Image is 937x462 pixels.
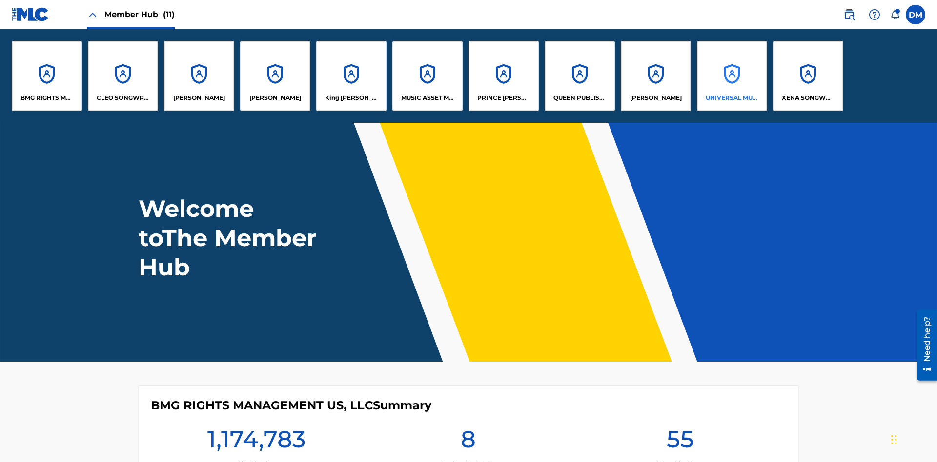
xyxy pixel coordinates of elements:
a: AccountsPRINCE [PERSON_NAME] [468,41,539,111]
img: MLC Logo [12,7,49,21]
iframe: Chat Widget [888,415,937,462]
a: AccountsMUSIC ASSET MANAGEMENT (MAM) [392,41,463,111]
img: help [869,9,880,20]
img: Close [87,9,99,20]
p: King McTesterson [325,94,378,102]
a: AccountsBMG RIGHTS MANAGEMENT US, LLC [12,41,82,111]
p: XENA SONGWRITER [782,94,835,102]
h1: 55 [667,424,694,460]
div: Help [865,5,884,24]
p: EYAMA MCSINGER [249,94,301,102]
a: AccountsUNIVERSAL MUSIC PUB GROUP [697,41,767,111]
a: Accounts[PERSON_NAME] [240,41,310,111]
h4: BMG RIGHTS MANAGEMENT US, LLC [151,398,431,413]
a: Accounts[PERSON_NAME] [164,41,234,111]
h1: 8 [461,424,476,460]
h1: Welcome to The Member Hub [139,194,321,282]
a: AccountsXENA SONGWRITER [773,41,843,111]
span: Member Hub [104,9,175,20]
a: AccountsCLEO SONGWRITER [88,41,158,111]
iframe: Resource Center [910,306,937,385]
a: AccountsQUEEN PUBLISHA [545,41,615,111]
a: Public Search [839,5,859,24]
p: ELVIS COSTELLO [173,94,225,102]
p: RONALD MCTESTERSON [630,94,682,102]
span: (11) [163,10,175,19]
p: MUSIC ASSET MANAGEMENT (MAM) [401,94,454,102]
img: search [843,9,855,20]
p: BMG RIGHTS MANAGEMENT US, LLC [20,94,74,102]
p: CLEO SONGWRITER [97,94,150,102]
a: Accounts[PERSON_NAME] [621,41,691,111]
p: PRINCE MCTESTERSON [477,94,530,102]
h1: 1,174,783 [207,424,306,460]
div: User Menu [906,5,925,24]
div: Drag [891,425,897,454]
p: QUEEN PUBLISHA [553,94,607,102]
a: AccountsKing [PERSON_NAME] [316,41,387,111]
div: Notifications [890,10,900,19]
p: UNIVERSAL MUSIC PUB GROUP [706,94,759,102]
